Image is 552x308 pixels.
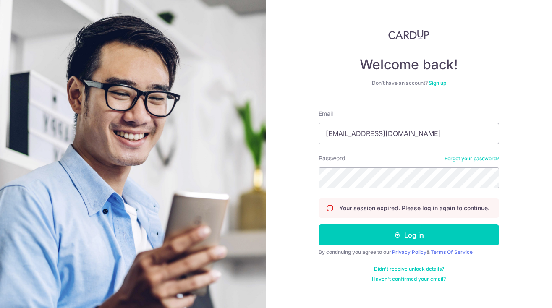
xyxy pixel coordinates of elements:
a: Didn't receive unlock details? [374,266,444,272]
input: Enter your Email [319,123,499,144]
a: Haven't confirmed your email? [372,276,446,282]
p: Your session expired. Please log in again to continue. [339,204,489,212]
div: By continuing you agree to our & [319,249,499,256]
a: Terms Of Service [431,249,473,255]
a: Forgot your password? [445,155,499,162]
div: Don’t have an account? [319,80,499,86]
img: CardUp Logo [388,29,429,39]
a: Privacy Policy [392,249,426,255]
label: Email [319,110,333,118]
a: Sign up [429,80,446,86]
label: Password [319,154,345,162]
button: Log in [319,224,499,245]
h4: Welcome back! [319,56,499,73]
